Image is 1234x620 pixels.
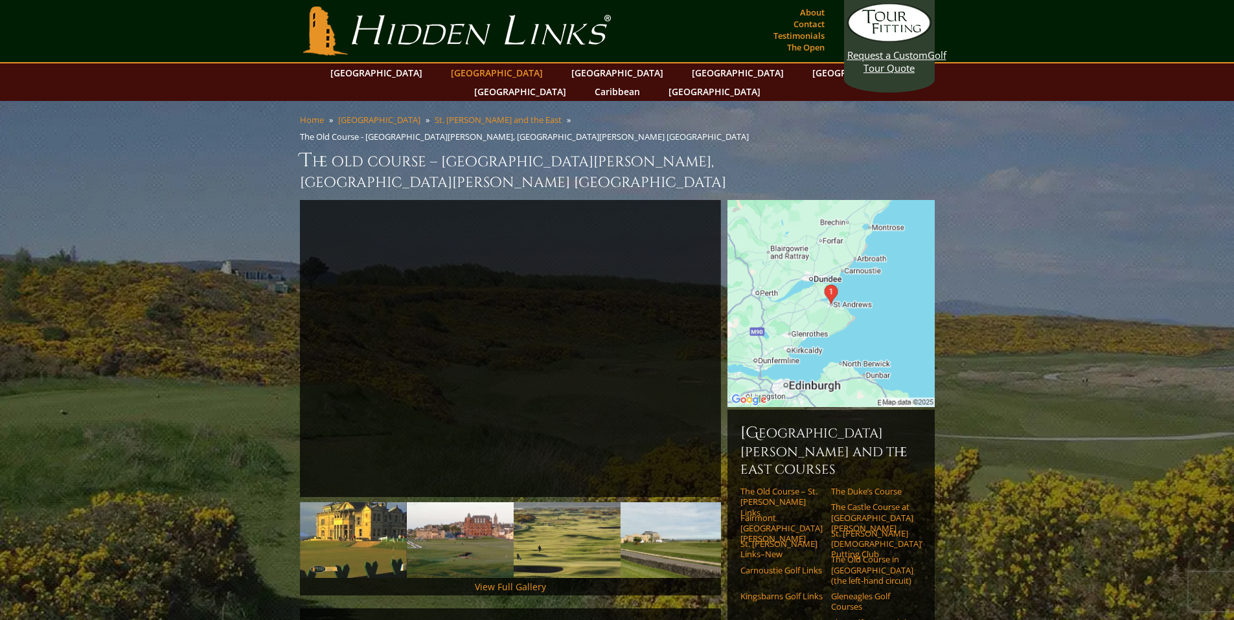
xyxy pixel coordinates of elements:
[300,131,754,142] li: The Old Course - [GEOGRAPHIC_DATA][PERSON_NAME], [GEOGRAPHIC_DATA][PERSON_NAME] [GEOGRAPHIC_DATA]
[444,63,549,82] a: [GEOGRAPHIC_DATA]
[797,3,828,21] a: About
[831,486,913,496] a: The Duke’s Course
[831,554,913,586] a: The Old Course in [GEOGRAPHIC_DATA] (the left-hand circuit)
[831,502,913,533] a: The Castle Course at [GEOGRAPHIC_DATA][PERSON_NAME]
[740,591,823,601] a: Kingsbarns Golf Links
[565,63,670,82] a: [GEOGRAPHIC_DATA]
[831,528,913,560] a: St. [PERSON_NAME] [DEMOGRAPHIC_DATA]’ Putting Club
[468,82,573,101] a: [GEOGRAPHIC_DATA]
[770,27,828,45] a: Testimonials
[435,114,562,126] a: St. [PERSON_NAME] and the East
[300,148,935,192] h1: The Old Course – [GEOGRAPHIC_DATA][PERSON_NAME], [GEOGRAPHIC_DATA][PERSON_NAME] [GEOGRAPHIC_DATA]
[662,82,767,101] a: [GEOGRAPHIC_DATA]
[740,565,823,575] a: Carnoustie Golf Links
[300,114,324,126] a: Home
[784,38,828,56] a: The Open
[740,486,823,518] a: The Old Course – St. [PERSON_NAME] Links
[740,538,823,560] a: St. [PERSON_NAME] Links–New
[740,423,922,478] h6: [GEOGRAPHIC_DATA][PERSON_NAME] and the East Courses
[847,3,931,74] a: Request a CustomGolf Tour Quote
[790,15,828,33] a: Contact
[588,82,646,101] a: Caribbean
[324,63,429,82] a: [GEOGRAPHIC_DATA]
[475,581,546,593] a: View Full Gallery
[685,63,790,82] a: [GEOGRAPHIC_DATA]
[847,49,928,61] span: Request a Custom
[806,63,911,82] a: [GEOGRAPHIC_DATA]
[831,591,913,612] a: Gleneagles Golf Courses
[727,200,935,407] img: Google Map of St Andrews Links, St Andrews, United Kingdom
[740,513,823,544] a: Fairmont [GEOGRAPHIC_DATA][PERSON_NAME]
[338,114,420,126] a: [GEOGRAPHIC_DATA]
